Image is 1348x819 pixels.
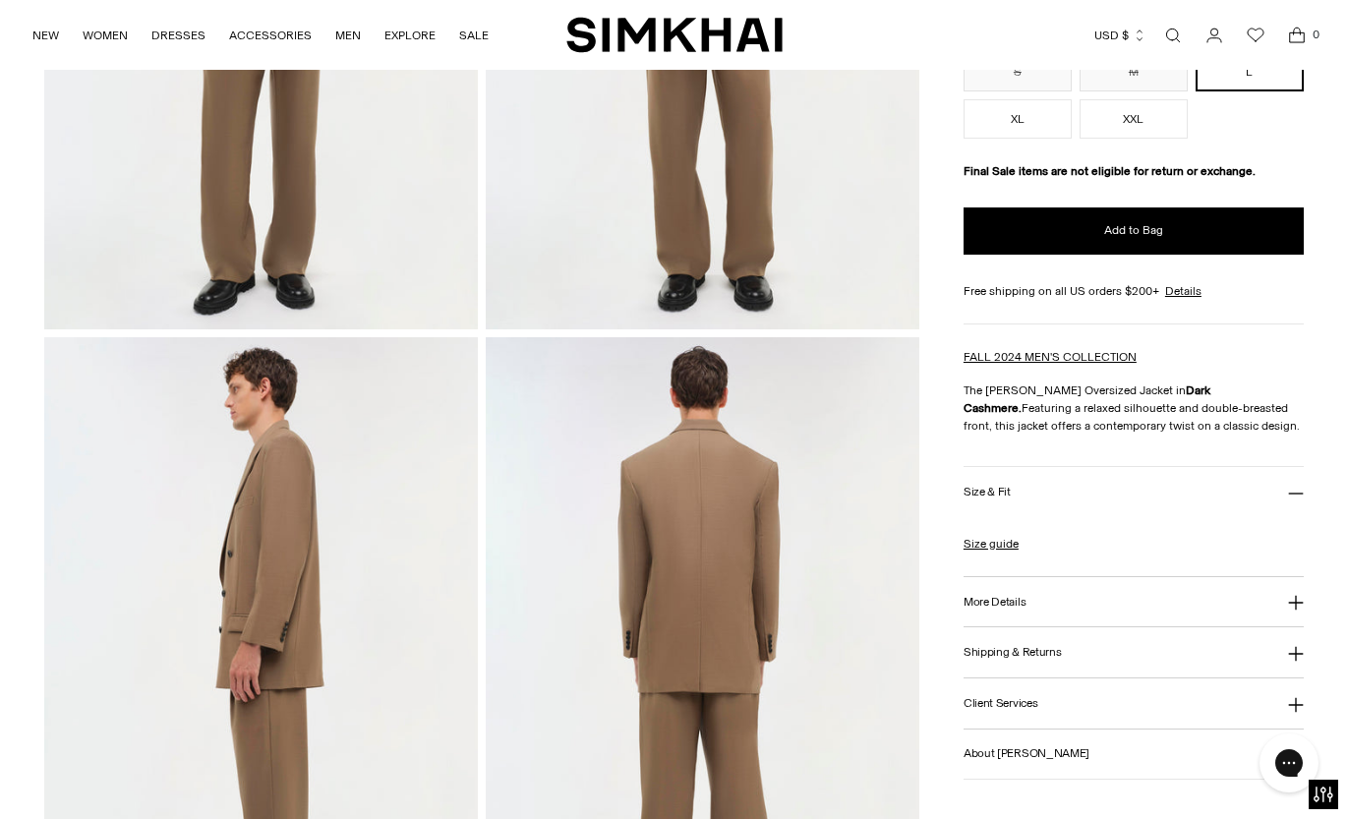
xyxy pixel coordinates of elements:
h3: Client Services [964,697,1038,710]
button: L [1196,53,1304,92]
button: More Details [964,577,1304,627]
strong: Dark Cashmere. [964,384,1210,416]
strong: Final Sale items are not eligible for return or exchange. [964,165,1256,179]
a: Open search modal [1153,16,1193,55]
h3: Size & Fit [964,486,1011,498]
a: NEW [32,14,59,57]
a: Go to the account page [1195,16,1234,55]
button: XL [964,100,1072,140]
h3: About [PERSON_NAME] [964,748,1089,761]
a: SALE [459,14,489,57]
a: SIMKHAI [566,16,783,54]
a: MEN [335,14,361,57]
button: S [964,53,1072,92]
a: Wishlist [1236,16,1275,55]
button: Shipping & Returns [964,628,1304,678]
a: WOMEN [83,14,128,57]
h3: Shipping & Returns [964,647,1062,660]
a: EXPLORE [384,14,436,57]
a: DRESSES [151,14,205,57]
p: The [PERSON_NAME] Oversized Jacket in Featuring a relaxed silhouette and double-breasted front, t... [964,382,1304,436]
iframe: Sign Up via Text for Offers [16,744,198,803]
button: Client Services [964,678,1304,729]
button: About [PERSON_NAME] [964,730,1304,780]
button: Size & Fit [964,468,1304,518]
div: Free shipping on all US orders $200+ [964,283,1304,301]
button: M [1080,53,1188,92]
iframe: Gorgias live chat messenger [1250,727,1328,799]
button: USD $ [1094,14,1146,57]
h3: More Details [964,596,1026,609]
a: FALL 2024 MEN'S COLLECTION [964,351,1137,365]
button: Add to Bag [964,208,1304,256]
a: ACCESSORIES [229,14,312,57]
button: XXL [1080,100,1188,140]
a: Details [1165,283,1201,301]
span: 0 [1307,26,1324,43]
a: Size guide [964,535,1019,553]
span: Add to Bag [1104,223,1163,240]
a: Open cart modal [1277,16,1317,55]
